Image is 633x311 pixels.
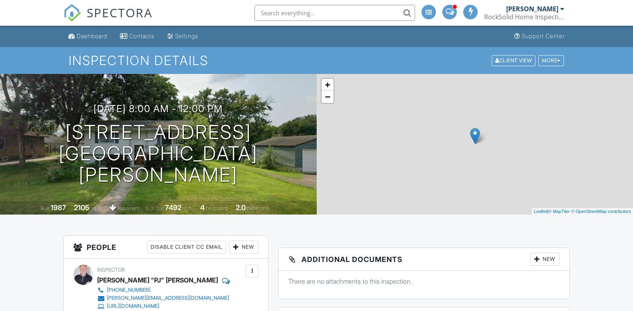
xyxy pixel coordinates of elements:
a: Client View [491,57,537,63]
div: Settings [175,33,198,39]
div: More [538,55,564,66]
a: Zoom in [322,79,334,91]
a: Dashboard [65,29,110,44]
div: New [229,241,258,254]
div: | [532,208,633,215]
img: The Best Home Inspection Software - Spectora [63,4,81,22]
a: Contacts [117,29,158,44]
p: There are no attachments to this inspection. [288,277,560,286]
span: Built [41,205,49,211]
span: sq.ft. [183,205,193,211]
div: [PERSON_NAME] "PJ" [PERSON_NAME] [97,274,218,286]
h1: Inspection Details [69,53,565,68]
div: [PERSON_NAME] [506,5,558,13]
div: [URL][DOMAIN_NAME] [107,303,159,309]
div: Client View [492,55,535,66]
div: Contacts [129,33,155,39]
a: Zoom out [322,91,334,103]
h3: [DATE] 8:00 am - 12:00 pm [94,103,223,114]
div: 4 [200,203,205,212]
span: Lot Size [147,205,164,211]
a: Support Center [511,29,568,44]
span: bedrooms [206,205,228,211]
span: SPECTORA [87,4,153,21]
h1: [STREET_ADDRESS] [GEOGRAPHIC_DATA][PERSON_NAME] [13,122,304,185]
div: 2105 [74,203,90,212]
h3: People [64,236,269,259]
span: sq. ft. [91,205,102,211]
a: SPECTORA [63,11,153,28]
div: 1987 [51,203,66,212]
span: Inspector [97,267,125,273]
div: [PHONE_NUMBER] [107,287,151,293]
div: RockSolid Home Inspections [484,13,564,21]
div: 7492 [165,203,181,212]
div: Support Center [522,33,565,39]
div: 2.0 [236,203,246,212]
a: Leaflet [534,209,547,214]
a: [URL][DOMAIN_NAME] [97,302,229,310]
div: New [530,253,560,266]
a: Settings [164,29,202,44]
h3: Additional Documents [279,248,569,271]
span: basement [118,205,139,211]
a: [PERSON_NAME][EMAIL_ADDRESS][DOMAIN_NAME] [97,294,229,302]
div: Dashboard [77,33,107,39]
div: Disable Client CC Email [147,241,226,254]
a: [PHONE_NUMBER] [97,286,229,294]
span: bathrooms [247,205,270,211]
input: Search everything... [254,5,415,21]
div: [PERSON_NAME][EMAIL_ADDRESS][DOMAIN_NAME] [107,295,229,301]
a: © MapTiler [548,209,570,214]
a: © OpenStreetMap contributors [571,209,631,214]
